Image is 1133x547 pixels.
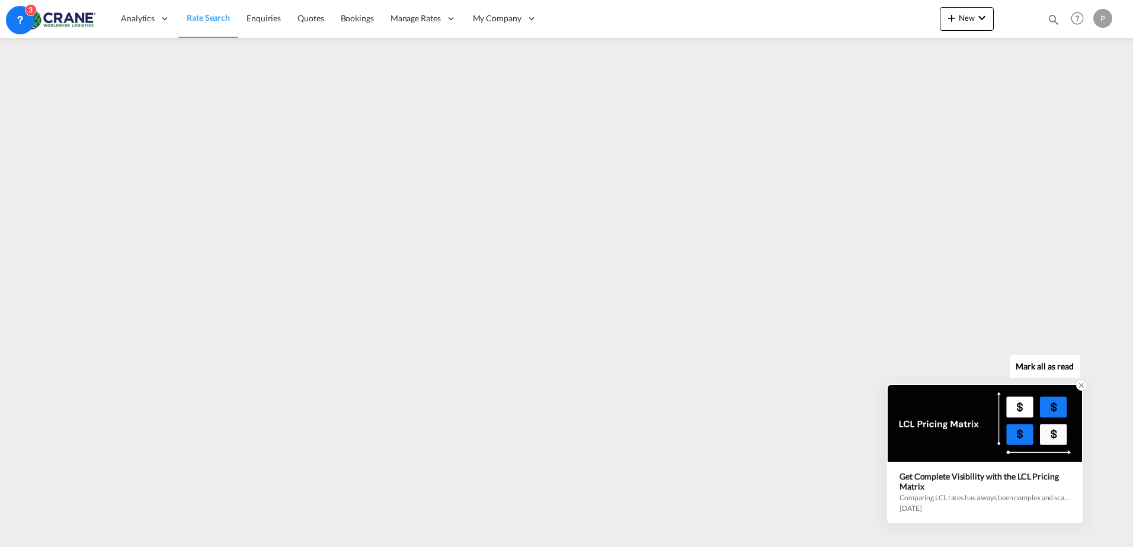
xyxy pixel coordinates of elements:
span: New [945,13,989,22]
md-icon: icon-chevron-down [975,11,989,25]
div: P [1093,9,1112,28]
md-icon: icon-plus 400-fg [945,11,959,25]
span: Enquiries [247,13,281,23]
div: Help [1067,8,1093,30]
img: 374de710c13411efa3da03fd754f1635.jpg [18,5,98,32]
span: Manage Rates [391,12,441,24]
div: icon-magnify [1047,13,1060,31]
span: Rate Search [187,12,230,22]
span: Quotes [297,13,324,23]
button: icon-plus 400-fgNewicon-chevron-down [940,7,994,31]
span: Bookings [341,13,374,23]
span: Analytics [121,12,155,24]
span: Help [1067,8,1087,28]
md-icon: icon-magnify [1047,13,1060,26]
span: My Company [473,12,521,24]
